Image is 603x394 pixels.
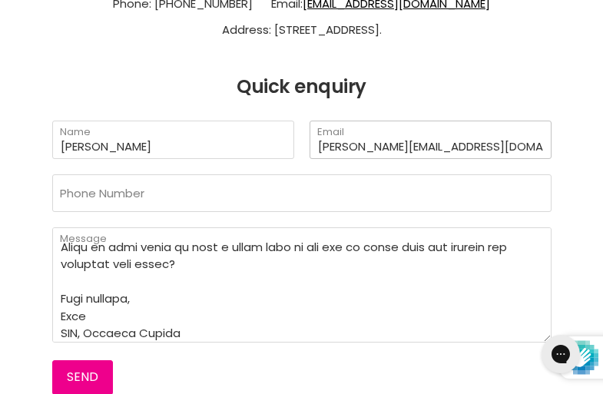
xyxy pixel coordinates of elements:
[12,76,591,98] h2: Quick enquiry
[534,329,588,379] iframe: Gorgias live chat messenger
[52,360,113,394] button: Send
